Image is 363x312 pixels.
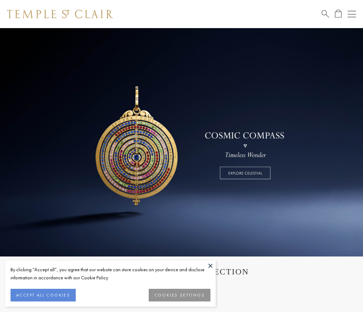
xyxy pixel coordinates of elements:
div: By clicking “Accept all”, you agree that our website can store cookies on your device and disclos... [11,266,210,282]
button: ACCEPT ALL COOKIES [11,289,76,301]
button: Open navigation [348,10,356,18]
img: Temple St. Clair [7,10,113,18]
button: COOKIES SETTINGS [149,289,210,301]
a: Open Shopping Bag [335,9,342,18]
a: Search [322,9,329,18]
